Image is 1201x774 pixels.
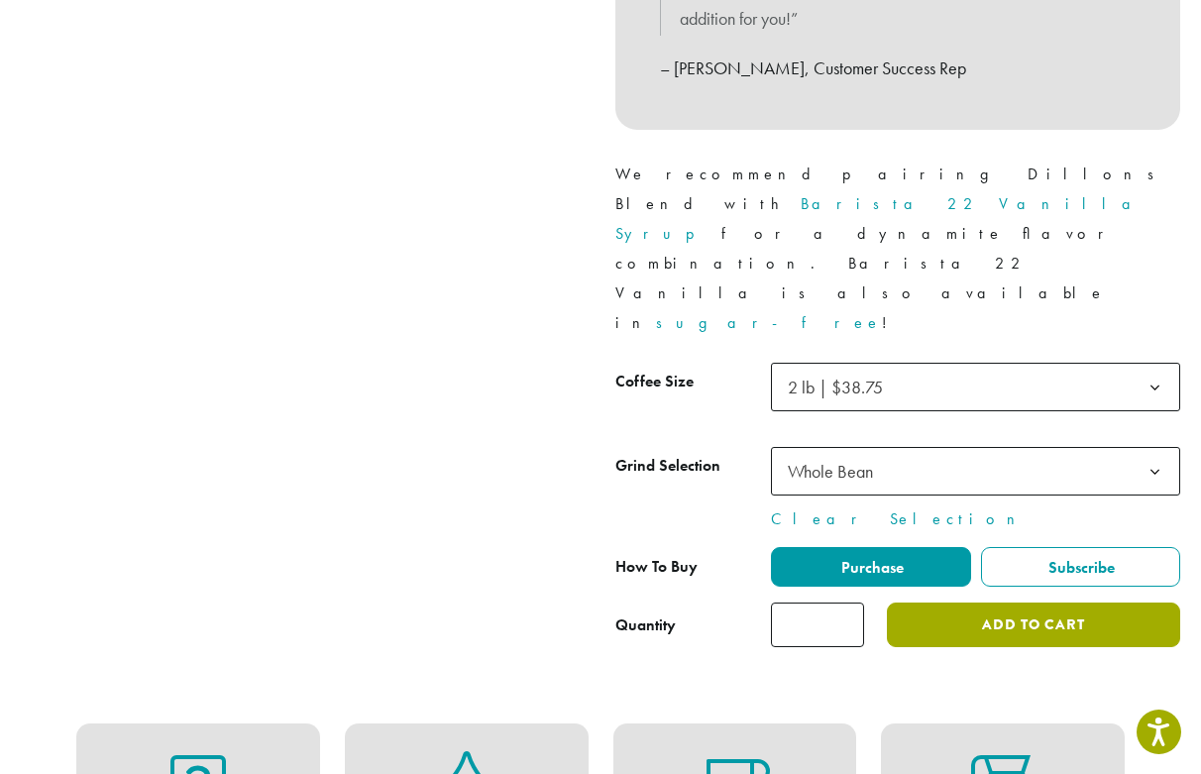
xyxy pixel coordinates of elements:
[615,452,771,481] label: Grind Selection
[771,507,1180,531] a: Clear Selection
[771,363,1180,411] span: 2 lb | $38.75
[615,160,1180,338] p: We recommend pairing Dillons Blend with for a dynamite flavor combination. Barista 22 Vanilla is ...
[615,613,676,637] div: Quantity
[887,603,1180,647] button: Add to cart
[615,193,1146,244] a: Barista 22 Vanilla Syrup
[615,556,698,577] span: How To Buy
[788,460,873,483] span: Whole Bean
[788,376,883,398] span: 2 lb | $38.75
[660,52,1136,85] p: – [PERSON_NAME], Customer Success Rep
[656,312,882,333] a: sugar-free
[838,557,904,578] span: Purchase
[771,447,1180,496] span: Whole Bean
[780,368,903,406] span: 2 lb | $38.75
[1045,557,1115,578] span: Subscribe
[771,603,864,647] input: Product quantity
[780,452,893,491] span: Whole Bean
[615,368,771,396] label: Coffee Size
